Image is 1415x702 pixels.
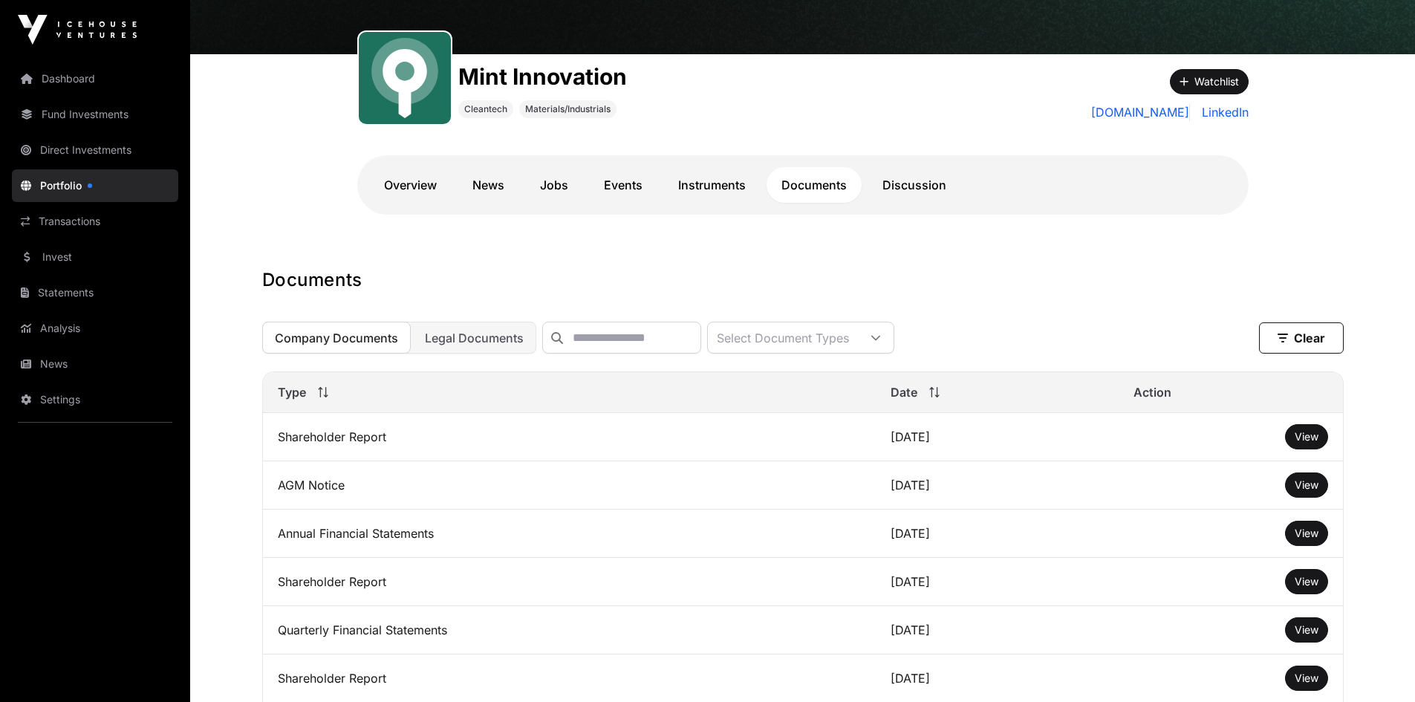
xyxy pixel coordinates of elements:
[18,15,137,45] img: Icehouse Ventures Logo
[663,167,761,203] a: Instruments
[1285,424,1328,449] button: View
[12,134,178,166] a: Direct Investments
[525,103,611,115] span: Materials/Industrials
[1196,103,1249,121] a: LinkedIn
[891,383,917,401] span: Date
[262,322,411,354] button: Company Documents
[12,241,178,273] a: Invest
[1170,69,1249,94] button: Watchlist
[262,268,1344,292] h1: Documents
[876,413,1119,461] td: [DATE]
[589,167,657,203] a: Events
[12,348,178,380] a: News
[369,167,1237,203] nav: Tabs
[12,98,178,131] a: Fund Investments
[1341,631,1415,702] iframe: Chat Widget
[464,103,507,115] span: Cleantech
[1285,617,1328,643] button: View
[876,606,1119,654] td: [DATE]
[876,461,1119,510] td: [DATE]
[1285,472,1328,498] button: View
[365,38,445,118] img: Mint.svg
[1295,672,1318,684] span: View
[868,167,961,203] a: Discussion
[1295,527,1318,539] span: View
[876,510,1119,558] td: [DATE]
[458,167,519,203] a: News
[12,169,178,202] a: Portfolio
[12,276,178,309] a: Statements
[1091,103,1190,121] a: [DOMAIN_NAME]
[12,62,178,95] a: Dashboard
[369,167,452,203] a: Overview
[458,63,627,90] h1: Mint Innovation
[12,312,178,345] a: Analysis
[278,383,306,401] span: Type
[1295,429,1318,444] a: View
[708,322,858,353] div: Select Document Types
[1295,478,1318,491] span: View
[1285,569,1328,594] button: View
[876,558,1119,606] td: [DATE]
[263,461,876,510] td: AGM Notice
[12,383,178,416] a: Settings
[263,413,876,461] td: Shareholder Report
[1295,478,1318,493] a: View
[1285,666,1328,691] button: View
[263,558,876,606] td: Shareholder Report
[1295,623,1318,637] a: View
[1295,526,1318,541] a: View
[12,205,178,238] a: Transactions
[1295,574,1318,589] a: View
[275,331,398,345] span: Company Documents
[1295,671,1318,686] a: View
[412,322,536,354] button: Legal Documents
[1133,383,1171,401] span: Action
[525,167,583,203] a: Jobs
[1295,623,1318,636] span: View
[263,606,876,654] td: Quarterly Financial Statements
[1259,322,1344,354] button: Clear
[263,510,876,558] td: Annual Financial Statements
[1285,521,1328,546] button: View
[1295,430,1318,443] span: View
[767,167,862,203] a: Documents
[425,331,524,345] span: Legal Documents
[1295,575,1318,588] span: View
